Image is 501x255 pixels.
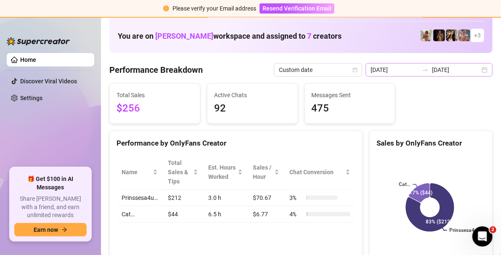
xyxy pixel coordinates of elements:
th: Chat Conversion [284,155,355,190]
div: Sales by OnlyFans Creator [376,138,485,149]
input: End date [432,65,480,74]
a: Settings [20,95,42,101]
img: AD [446,29,458,41]
span: 2 [490,226,496,233]
td: 6.5 h [203,206,248,223]
iframe: Intercom live chat [472,226,493,247]
td: 3.0 h [203,190,248,206]
span: arrow-right [61,227,67,233]
button: Resend Verification Email [260,3,334,13]
span: Sales / Hour [253,163,273,181]
span: to [422,66,429,73]
span: Active Chats [214,90,291,100]
td: $212 [163,190,203,206]
span: Resend Verification Email [262,5,331,12]
div: Est. Hours Worked [208,163,236,181]
span: $256 [117,101,193,117]
h4: Performance Breakdown [109,64,203,76]
span: Chat Conversion [289,167,344,177]
button: Earn nowarrow-right [14,223,87,236]
td: $6.77 [248,206,284,223]
span: swap-right [422,66,429,73]
td: Prinssesa4u… [117,190,163,206]
span: 92 [214,101,291,117]
div: Please verify your Email address [172,4,256,13]
span: [PERSON_NAME] [155,32,213,40]
img: logo-BBDzfeDw.svg [7,37,70,45]
span: exclamation-circle [163,5,169,11]
span: Share [PERSON_NAME] with a friend, and earn unlimited rewards [14,195,87,220]
span: 475 [312,101,388,117]
th: Sales / Hour [248,155,284,190]
span: 3 % [289,193,303,202]
span: 🎁 Get $100 in AI Messages [14,175,87,191]
text: Cat… [399,182,411,188]
span: + 3 [474,31,481,40]
a: Home [20,56,36,63]
img: D [433,29,445,41]
td: $70.67 [248,190,284,206]
div: Performance by OnlyFans Creator [117,138,355,149]
td: Cat… [117,206,163,223]
span: Custom date [279,64,357,76]
span: 7 [307,32,311,40]
h1: You are on workspace and assigned to creators [118,32,342,41]
input: Start date [371,65,419,74]
a: Discover Viral Videos [20,78,77,85]
span: Total Sales [117,90,193,100]
img: YL [459,29,470,41]
span: Messages Sent [312,90,388,100]
th: Name [117,155,163,190]
span: 4 % [289,210,303,219]
text: Prinssesa4u… [450,228,481,234]
span: Name [122,167,151,177]
th: Total Sales & Tips [163,155,203,190]
span: Earn now [34,226,58,233]
img: Green [421,29,432,41]
span: calendar [353,67,358,72]
span: Total Sales & Tips [168,158,191,186]
td: $44 [163,206,203,223]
